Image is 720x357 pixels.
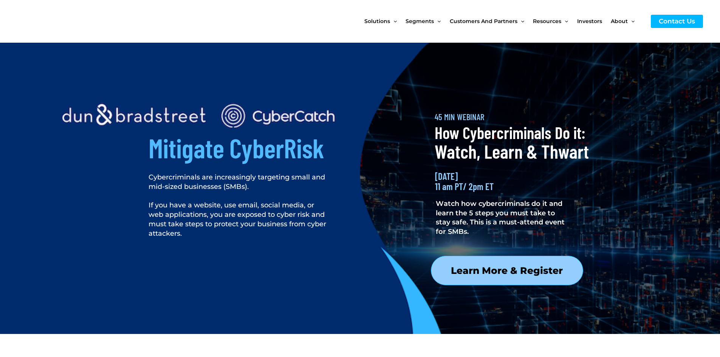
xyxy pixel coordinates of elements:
[13,6,104,37] img: CyberCatch
[149,201,326,237] span: If you have a website, use email, social media, or web applications, you are exposed to cyber ris...
[149,130,372,165] h2: Mitigate CyberRisk
[431,256,583,285] a: Learn More & Register
[611,5,628,37] span: About
[435,171,571,192] h2: [DATE] 11 am PT/ 2pm ET
[364,5,643,37] nav: Site Navigation: New Main Menu
[435,139,592,164] h2: Watch, Learn & Thwart
[628,5,635,37] span: Menu Toggle
[434,5,441,37] span: Menu Toggle
[577,5,611,37] a: Investors
[436,199,565,236] span: Watch how cybercriminals do it and learn the 5 steps you must take to stay safe. This is a must-a...
[450,5,517,37] span: Customers and Partners
[149,173,325,191] span: Cybercriminals are increasingly targeting small and mid-sized businesses (SMBs).
[517,5,524,37] span: Menu Toggle
[435,122,587,143] h2: How Cybercriminals Do it:
[435,111,587,123] h2: 45 MIN WEBINAR
[390,5,397,37] span: Menu Toggle
[577,5,602,37] span: Investors
[651,15,703,28] a: Contact Us
[561,5,568,37] span: Menu Toggle
[406,5,434,37] span: Segments
[364,5,390,37] span: Solutions
[533,5,561,37] span: Resources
